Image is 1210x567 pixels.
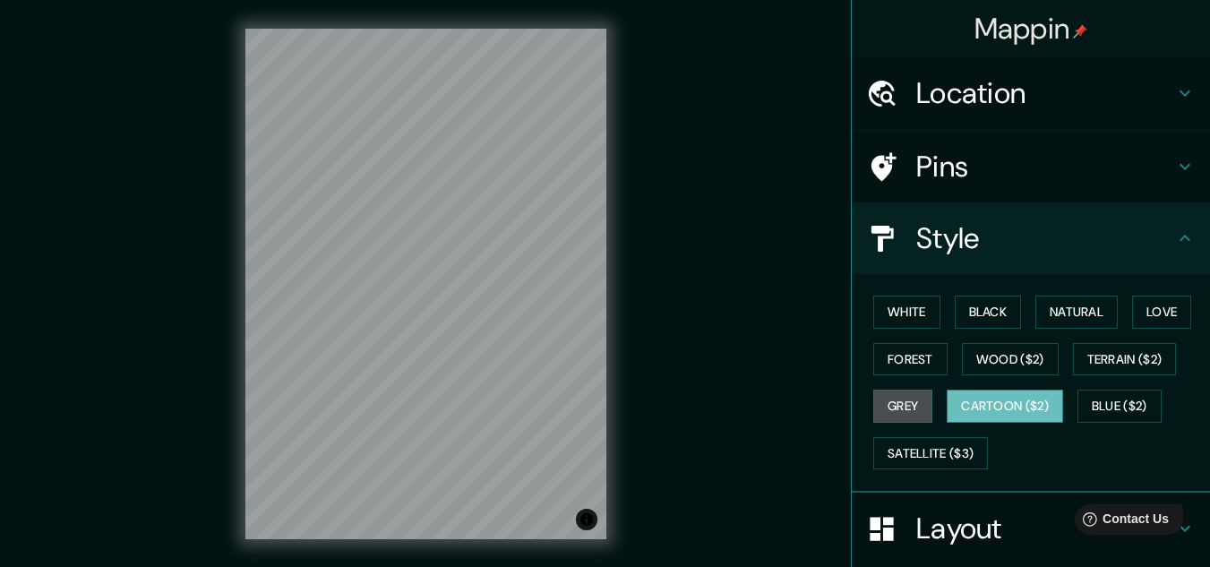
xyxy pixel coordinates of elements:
[852,57,1210,129] div: Location
[1051,497,1190,547] iframe: Help widget launcher
[873,343,948,376] button: Forest
[1132,296,1191,329] button: Love
[852,131,1210,202] div: Pins
[1035,296,1118,329] button: Natural
[1077,390,1162,423] button: Blue ($2)
[916,220,1174,256] h4: Style
[852,493,1210,564] div: Layout
[916,149,1174,185] h4: Pins
[576,509,597,530] button: Toggle attribution
[947,390,1063,423] button: Cartoon ($2)
[1073,343,1177,376] button: Terrain ($2)
[873,437,988,470] button: Satellite ($3)
[962,343,1059,376] button: Wood ($2)
[974,11,1088,47] h4: Mappin
[852,202,1210,274] div: Style
[873,296,940,329] button: White
[916,75,1174,111] h4: Location
[916,511,1174,546] h4: Layout
[245,29,606,539] canvas: Map
[955,296,1022,329] button: Black
[873,390,932,423] button: Grey
[1073,24,1087,39] img: pin-icon.png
